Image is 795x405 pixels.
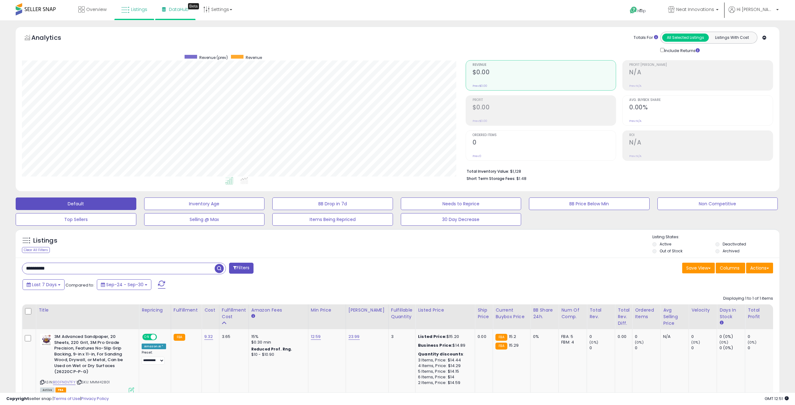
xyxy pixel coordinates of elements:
[629,98,773,102] span: Avg. Buybox Share
[635,345,660,351] div: 0
[401,197,521,210] button: Needs to Reprice
[473,139,616,147] h2: 0
[418,374,470,380] div: 6 Items, Price: $14
[729,6,779,20] a: Hi [PERSON_NAME]
[55,387,66,393] span: FBA
[33,236,57,245] h5: Listings
[473,98,616,102] span: Profit
[418,334,447,339] b: Listed Price:
[533,307,556,320] div: BB Share 24h.
[311,307,343,313] div: Min Price
[618,307,630,327] div: Total Rev. Diff.
[473,84,487,88] small: Prev: $0.00
[39,307,136,313] div: Title
[401,213,521,226] button: 30 Day Decrease
[311,334,321,340] a: 12.59
[251,307,306,313] div: Amazon Fees
[509,342,519,348] span: 15.29
[142,350,166,365] div: Preset:
[629,139,773,147] h2: N/A
[418,357,470,363] div: 3 Items, Price: $14.44
[618,334,627,339] div: 0.00
[418,343,470,348] div: $14.89
[748,307,771,320] div: Total Profit
[251,339,303,345] div: $0.30 min
[625,2,658,20] a: Help
[106,281,144,288] span: Sep-24 - Sep-30
[737,6,774,13] span: Hi [PERSON_NAME]
[637,8,646,13] span: Help
[495,343,507,350] small: FBA
[81,396,109,402] a: Privacy Policy
[473,104,616,112] h2: $0.00
[391,307,413,320] div: Fulfillable Quantity
[748,345,773,351] div: 0
[723,296,773,302] div: Displaying 1 to 1 of 1 items
[663,307,686,327] div: Avg Selling Price
[629,104,773,112] h2: 0.00%
[748,340,756,345] small: (0%)
[629,69,773,77] h2: N/A
[40,334,134,392] div: ASIN:
[418,351,470,357] div: :
[629,119,641,123] small: Prev: N/A
[589,307,612,320] div: Total Rev.
[720,265,740,271] span: Columns
[222,307,246,320] div: Fulfillment Cost
[246,55,262,60] span: Revenue
[467,167,768,175] li: $1,128
[473,119,487,123] small: Prev: $0.00
[746,263,773,273] button: Actions
[660,248,683,254] label: Out of Stock
[634,35,658,41] div: Totals For
[635,307,658,320] div: Ordered Items
[418,363,470,369] div: 4 Items, Price: $14.29
[142,307,168,313] div: Repricing
[251,313,255,319] small: Amazon Fees.
[229,263,254,274] button: Filters
[723,248,740,254] label: Archived
[97,279,151,290] button: Sep-24 - Sep-30
[473,154,481,158] small: Prev: 0
[629,134,773,137] span: ROI
[22,247,50,253] div: Clear All Filters
[676,6,714,13] span: Neat Innovations
[657,197,778,210] button: Non Competitive
[478,334,488,339] div: 0.00
[188,3,199,9] div: Tooltip anchor
[473,134,616,137] span: Ordered Items
[391,334,411,339] div: 3
[589,340,598,345] small: (0%)
[589,334,615,339] div: 0
[418,334,470,339] div: $15.20
[144,213,265,226] button: Selling @ Max
[516,176,526,181] span: $1.48
[691,307,714,313] div: Velocity
[748,334,773,339] div: 0
[40,334,53,346] img: 41O29mrQMhL._SL40_.jpg
[662,34,709,42] button: All Selected Listings
[169,6,189,13] span: DataHub
[473,63,616,67] span: Revenue
[691,334,717,339] div: 0
[589,345,615,351] div: 0
[478,307,490,320] div: Ship Price
[174,307,199,313] div: Fulfillment
[561,307,584,320] div: Num of Comp.
[6,396,29,402] strong: Copyright
[131,6,147,13] span: Listings
[144,197,265,210] button: Inventory Age
[652,234,779,240] p: Listing States:
[156,334,166,340] span: OFF
[418,380,470,386] div: 2 Items, Price: $14.59
[660,241,671,247] label: Active
[418,351,463,357] b: Quantity discounts
[663,334,684,339] div: N/A
[629,154,641,158] small: Prev: N/A
[76,380,110,385] span: | SKU: MMM42801
[561,334,582,339] div: FBA: 5
[765,396,789,402] span: 2025-10-8 12:51 GMT
[272,213,393,226] button: Items Being Repriced
[529,197,650,210] button: BB Price Below Min
[86,6,107,13] span: Overview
